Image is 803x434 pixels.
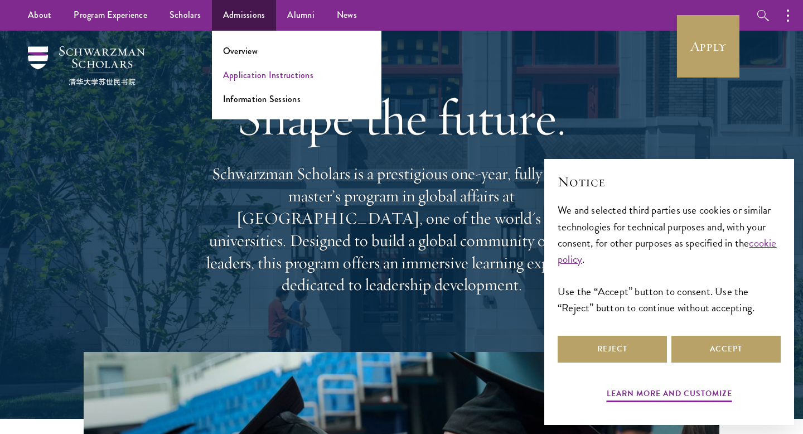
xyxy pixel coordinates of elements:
[558,235,777,267] a: cookie policy
[558,336,667,363] button: Reject
[558,172,781,191] h2: Notice
[223,45,258,57] a: Overview
[223,69,313,81] a: Application Instructions
[28,46,145,85] img: Schwarzman Scholars
[223,93,301,105] a: Information Sessions
[558,202,781,315] div: We and selected third parties use cookies or similar technologies for technical purposes and, wit...
[671,336,781,363] button: Accept
[677,15,739,78] a: Apply
[201,86,602,149] h1: Shape the future.
[607,387,732,404] button: Learn more and customize
[201,163,602,296] p: Schwarzman Scholars is a prestigious one-year, fully funded master’s program in global affairs at...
